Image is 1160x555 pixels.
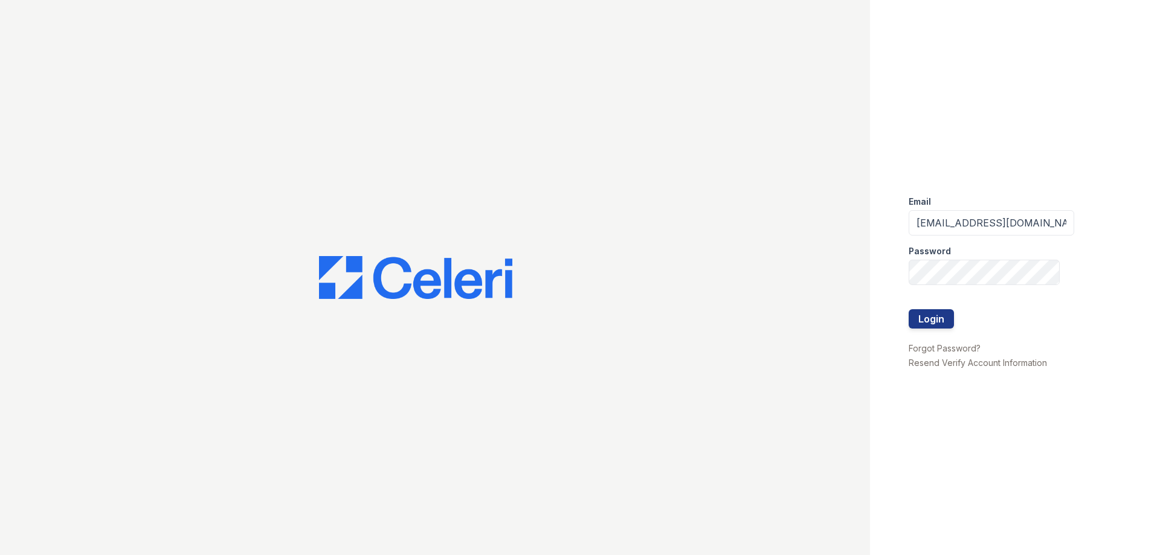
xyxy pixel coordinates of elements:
button: Login [909,309,954,329]
label: Email [909,196,931,208]
a: Forgot Password? [909,343,981,353]
label: Password [909,245,951,257]
img: CE_Logo_Blue-a8612792a0a2168367f1c8372b55b34899dd931a85d93a1a3d3e32e68fde9ad4.png [319,256,512,300]
a: Resend Verify Account Information [909,358,1047,368]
